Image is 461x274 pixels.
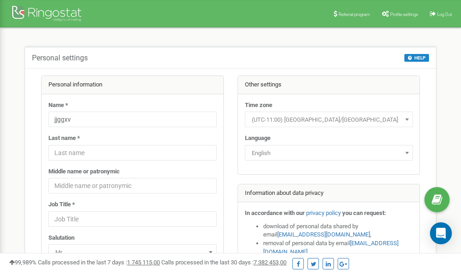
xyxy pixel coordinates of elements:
input: Name [48,112,217,127]
label: Job Title * [48,200,75,209]
div: Open Intercom Messenger [430,222,452,244]
li: download of personal data shared by email , [263,222,413,239]
div: Other settings [238,76,420,94]
a: privacy policy [306,210,341,216]
label: Middle name or patronymic [48,167,120,176]
div: Information about data privacy [238,184,420,203]
li: removal of personal data by email , [263,239,413,256]
label: Name * [48,101,68,110]
u: 1 745 115,00 [127,259,160,266]
span: Log Out [437,12,452,17]
span: Calls processed in the last 30 days : [161,259,286,266]
span: Referral program [339,12,370,17]
input: Job Title [48,211,217,227]
span: Mr. [52,246,213,259]
a: [EMAIL_ADDRESS][DOMAIN_NAME] [277,231,370,238]
span: 99,989% [9,259,37,266]
button: HELP [404,54,429,62]
strong: In accordance with our [245,210,305,216]
span: (UTC-11:00) Pacific/Midway [245,112,413,127]
h5: Personal settings [32,54,88,62]
span: Calls processed in the last 7 days : [38,259,160,266]
label: Salutation [48,234,74,242]
span: English [248,147,410,160]
div: Personal information [42,76,223,94]
strong: you can request: [342,210,386,216]
input: Middle name or patronymic [48,178,217,193]
u: 7 382 453,00 [254,259,286,266]
span: Mr. [48,244,217,260]
span: Profile settings [390,12,418,17]
span: (UTC-11:00) Pacific/Midway [248,113,410,126]
span: English [245,145,413,161]
label: Language [245,134,270,143]
label: Last name * [48,134,80,143]
label: Time zone [245,101,272,110]
input: Last name [48,145,217,161]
